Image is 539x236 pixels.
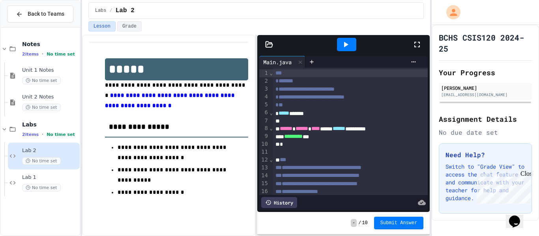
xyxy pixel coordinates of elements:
[439,32,532,54] h1: BCHS CSIS120 2024-25
[22,147,78,154] span: Lab 2
[362,220,367,226] span: 10
[22,52,39,57] span: 2 items
[261,197,297,208] div: History
[259,148,269,156] div: 11
[439,128,532,137] div: No due date set
[22,132,39,137] span: 2 items
[259,140,269,148] div: 10
[22,184,61,191] span: No time set
[259,156,269,164] div: 12
[374,217,424,229] button: Submit Answer
[351,219,357,227] span: -
[117,21,142,32] button: Grade
[259,56,305,68] div: Main.java
[473,170,531,204] iframe: chat widget
[42,51,43,57] span: •
[259,188,269,195] div: 16
[380,220,417,226] span: Submit Answer
[22,104,61,111] span: No time set
[269,110,273,116] span: Fold line
[358,220,361,226] span: /
[95,7,107,14] span: Labs
[259,58,296,66] div: Main.java
[441,92,530,98] div: [EMAIL_ADDRESS][DOMAIN_NAME]
[439,67,532,78] h2: Your Progress
[269,70,273,76] span: Fold line
[22,157,61,165] span: No time set
[259,132,269,140] div: 9
[3,3,54,50] div: Chat with us now!Close
[28,10,64,18] span: Back to Teams
[259,101,269,109] div: 5
[259,69,269,77] div: 1
[22,174,78,181] span: Lab 1
[259,77,269,85] div: 2
[269,125,273,131] span: Fold line
[22,77,61,84] span: No time set
[22,121,78,128] span: Labs
[259,172,269,180] div: 14
[269,156,273,163] span: Fold line
[445,150,525,160] h3: Need Help?
[259,85,269,93] div: 3
[116,6,135,15] span: Lab 2
[22,67,78,74] span: Unit 1 Notes
[259,180,269,188] div: 15
[88,21,116,32] button: Lesson
[441,84,530,91] div: [PERSON_NAME]
[22,41,78,48] span: Notes
[259,117,269,125] div: 7
[445,163,525,202] p: Switch to "Grade View" to access the chat feature and communicate with your teacher for help and ...
[47,52,75,57] span: No time set
[259,93,269,101] div: 4
[259,109,269,117] div: 6
[506,204,531,228] iframe: chat widget
[7,6,73,22] button: Back to Teams
[439,113,532,125] h2: Assignment Details
[110,7,112,14] span: /
[259,125,269,132] div: 8
[42,131,43,138] span: •
[47,132,75,137] span: No time set
[438,3,462,21] div: My Account
[22,94,78,100] span: Unit 2 Notes
[259,164,269,172] div: 13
